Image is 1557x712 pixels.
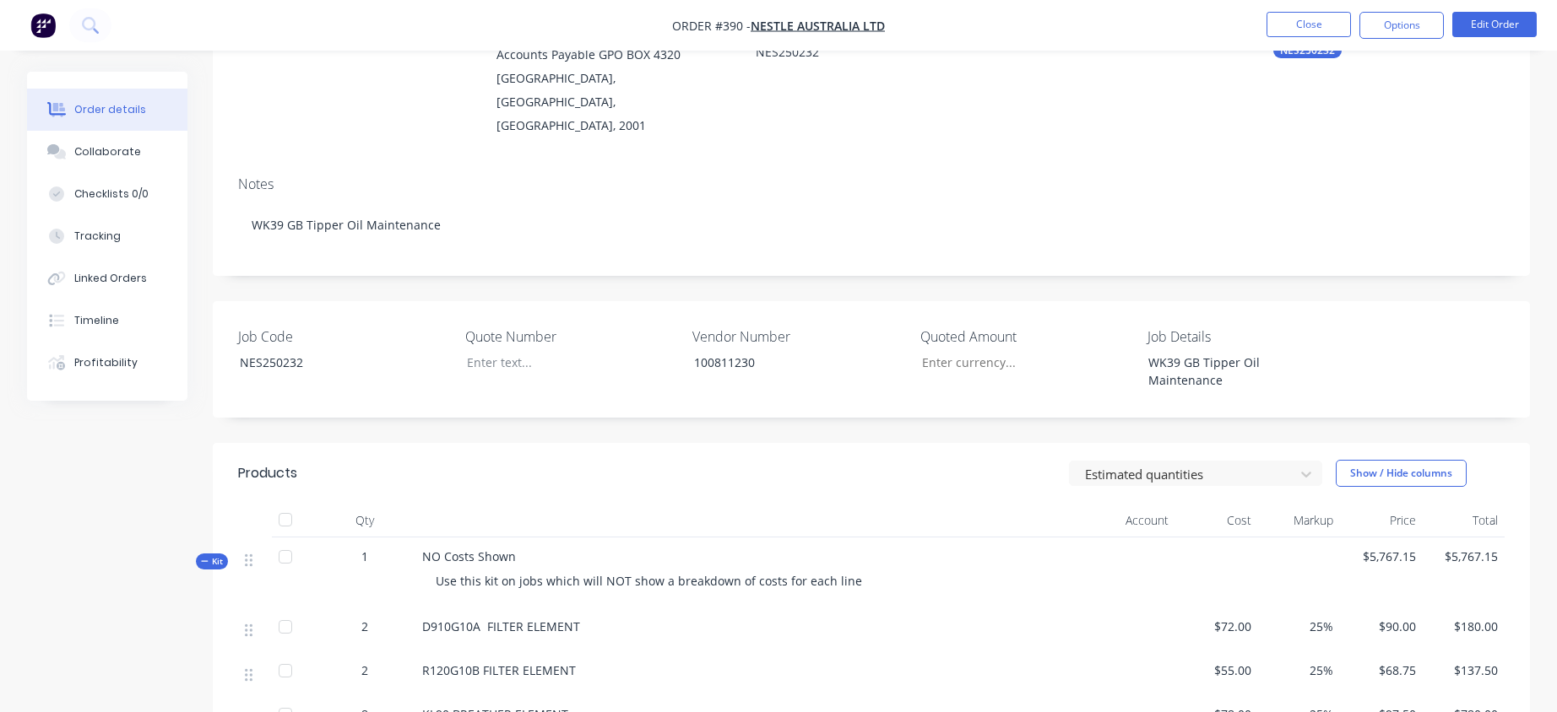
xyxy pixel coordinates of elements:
[238,326,449,347] label: Job Code
[74,144,141,159] div: Collaborate
[361,618,368,635] span: 2
[1430,618,1499,635] span: $180.00
[238,199,1505,251] div: WK39 GB Tipper Oil Maintenance
[436,573,862,589] span: Use this kit on jobs which will NOT show a breakdown of costs for each line
[1347,547,1416,565] span: $5,767.15
[27,215,187,257] button: Tracking
[361,661,368,679] span: 2
[1147,326,1359,347] label: Job Details
[496,43,728,67] div: Accounts Payable GPO BOX 4320
[74,313,119,328] div: Timeline
[1347,618,1416,635] span: $90.00
[30,13,56,38] img: Factory
[238,176,1505,192] div: Notes
[226,350,437,375] div: NES250232
[422,618,580,634] span: D910G10A FILTER ELEMENT
[1182,618,1251,635] span: $72.00
[27,173,187,215] button: Checklists 0/0
[1265,618,1334,635] span: 25%
[74,229,121,244] div: Tracking
[751,18,885,34] a: Nestle Australia Ltd
[1340,504,1423,537] div: Price
[908,350,1131,375] input: Enter currency...
[1135,350,1346,392] div: WK39 GB Tipper Oil Maintenance
[672,18,751,34] span: Order #390 -
[1175,504,1258,537] div: Cost
[692,326,903,347] label: Vendor Number
[681,350,892,375] div: 100811230
[314,504,415,537] div: Qty
[27,257,187,299] button: Linked Orders
[27,342,187,384] button: Profitability
[1359,12,1444,39] button: Options
[465,326,676,347] label: Quote Number
[1258,504,1341,537] div: Markup
[422,548,516,564] span: NO Costs Shown
[361,547,368,565] span: 1
[1430,547,1499,565] span: $5,767.15
[27,131,187,173] button: Collaborate
[74,271,147,286] div: Linked Orders
[1336,460,1467,487] button: Show / Hide columns
[1267,12,1351,37] button: Close
[496,67,728,138] div: [GEOGRAPHIC_DATA], [GEOGRAPHIC_DATA], [GEOGRAPHIC_DATA], 2001
[422,662,576,678] span: R120G10B FILTER ELEMENT
[496,43,728,138] div: Accounts Payable GPO BOX 4320[GEOGRAPHIC_DATA], [GEOGRAPHIC_DATA], [GEOGRAPHIC_DATA], 2001
[1423,504,1505,537] div: Total
[196,553,228,569] button: Kit
[1265,661,1334,679] span: 25%
[920,326,1131,347] label: Quoted Amount
[1452,12,1537,37] button: Edit Order
[1347,661,1416,679] span: $68.75
[74,186,149,202] div: Checklists 0/0
[1006,504,1175,537] div: Account
[27,299,187,342] button: Timeline
[1182,661,1251,679] span: $55.00
[27,89,187,131] button: Order details
[74,102,146,117] div: Order details
[74,355,138,370] div: Profitability
[201,555,223,568] span: Kit
[756,43,987,61] div: NES250232
[1430,661,1499,679] span: $137.50
[238,463,297,483] div: Products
